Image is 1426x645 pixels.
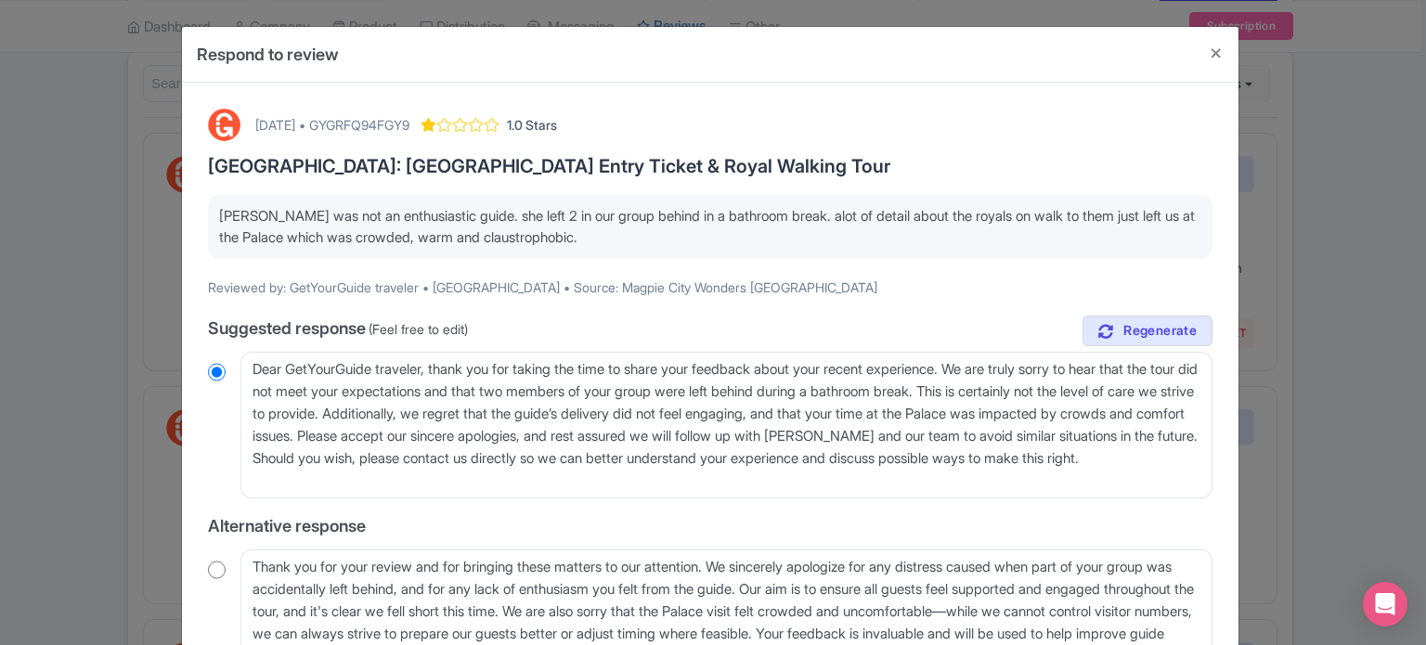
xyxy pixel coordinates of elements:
[208,277,1212,297] p: Reviewed by: GetYourGuide traveler • [GEOGRAPHIC_DATA] • Source: Magpie City Wonders [GEOGRAPHIC_...
[1123,322,1197,340] span: Regenerate
[208,156,1212,176] h3: [GEOGRAPHIC_DATA]: [GEOGRAPHIC_DATA] Entry Ticket & Royal Walking Tour
[1194,27,1238,80] button: Close
[507,115,557,135] span: 1.0 Stars
[208,109,240,141] img: GetYourGuide Logo
[1363,582,1407,626] div: Open Intercom Messenger
[369,321,468,337] span: (Feel free to edit)
[219,206,1201,248] p: [PERSON_NAME] was not an enthusiastic guide. she left 2 in our group behind in a bathroom break. ...
[1082,316,1212,346] a: Regenerate
[255,115,409,135] div: [DATE] • GYGRFQ94FGY9
[197,42,339,67] h4: Respond to review
[208,318,366,338] span: Suggested response
[208,516,366,535] span: Alternative response
[240,352,1212,498] textarea: Dear GetYourGuide traveler, thank you for taking the time to share your feedback about your recen...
